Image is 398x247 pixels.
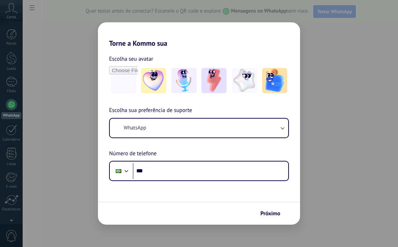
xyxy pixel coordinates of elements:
[141,68,166,93] img: -1.jpeg
[124,125,146,132] span: WhatsApp
[109,54,153,63] span: Escolha seu avatar
[262,68,287,93] img: -5.jpeg
[110,119,288,137] button: WhatsApp
[109,106,192,115] span: Escolha sua preferência de suporte
[232,68,257,93] img: -4.jpeg
[260,211,280,216] span: Próximo
[201,68,227,93] img: -3.jpeg
[109,149,156,158] span: Número de telefone
[257,208,290,219] button: Próximo
[171,68,197,93] img: -2.jpeg
[98,22,300,47] h2: Torne a Kommo sua
[112,164,125,178] div: Brazil: + 55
